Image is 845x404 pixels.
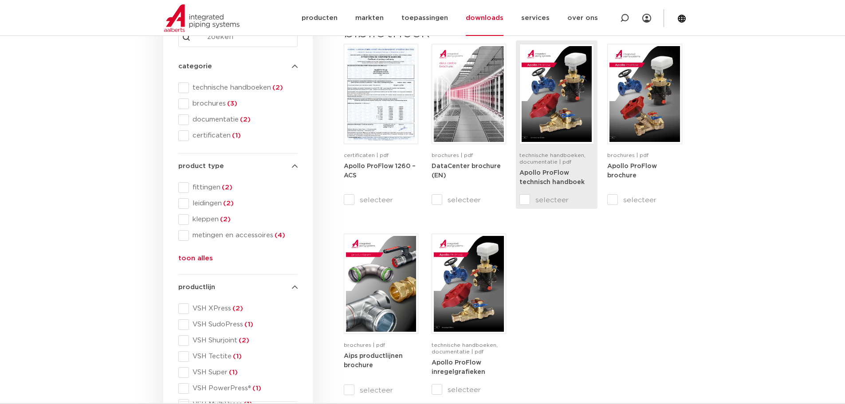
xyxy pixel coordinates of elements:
[189,115,298,124] span: documentatie
[189,320,298,329] span: VSH SudoPress
[237,337,249,344] span: (2)
[178,130,298,141] div: certificaten(1)
[189,215,298,224] span: kleppen
[519,169,585,186] a: Apollo ProFlow technisch handboek
[178,214,298,225] div: kleppen(2)
[189,336,298,345] span: VSH Shurjoint
[178,335,298,346] div: VSH Shurjoint(2)
[432,342,498,354] span: technische handboeken, documentatie | pdf
[178,303,298,314] div: VSH XPress(2)
[346,236,416,332] img: Aips-Product-lines_A4SuperHero-5010346-2024_1.1_NL-pdf.jpg
[243,321,253,328] span: (1)
[231,305,243,312] span: (2)
[189,384,298,393] span: VSH PowerPress®
[607,195,682,205] label: selecteer
[344,353,403,369] a: Aips productlijnen brochure
[226,100,237,107] span: (3)
[344,342,385,348] span: brochures | pdf
[432,163,501,179] a: DataCenter brochure (EN)
[344,163,416,179] a: Apollo ProFlow 1260 – ACS
[178,319,298,330] div: VSH SudoPress(1)
[346,46,416,142] img: Apollo_ProFlow_1260-ACS-1-pdf.jpg
[519,153,586,165] span: technische handboeken, documentatie | pdf
[434,46,504,142] img: DataCenter_A4Brochure-5011610-2025_1.0_Pegler-UK-pdf.jpg
[607,153,648,158] span: brochures | pdf
[189,99,298,108] span: brochures
[178,230,298,241] div: metingen en accessoires(4)
[178,161,298,172] h4: product type
[189,231,298,240] span: metingen en accessoires
[178,98,298,109] div: brochures(3)
[344,153,389,158] span: certificaten | pdf
[607,163,657,179] a: Apollo ProFlow brochure
[189,368,298,377] span: VSH Super
[344,195,418,205] label: selecteer
[239,116,251,123] span: (2)
[271,84,283,91] span: (2)
[178,282,298,293] h4: productlijn
[432,153,473,158] span: brochures | pdf
[609,46,680,142] img: Apollo-Proflow_A4Brochure_5007508-2021_1.0_NL-1-pdf.jpg
[219,216,231,223] span: (2)
[519,170,585,186] strong: Apollo ProFlow technisch handboek
[432,360,485,376] strong: Apollo ProFlow inregelgrafieken
[251,385,261,392] span: (1)
[178,82,298,93] div: technische handboeken(2)
[189,131,298,140] span: certificaten
[178,114,298,125] div: documentatie(2)
[178,61,298,72] h4: categorie
[344,385,418,396] label: selecteer
[228,369,238,376] span: (1)
[178,351,298,362] div: VSH Tectite(1)
[178,182,298,193] div: fittingen(2)
[432,384,506,395] label: selecteer
[522,46,592,142] img: Apollo-ProFlow-A4TM_5010004_2022_1.0_NL-1-pdf.jpg
[232,353,242,360] span: (1)
[519,195,594,205] label: selecteer
[434,236,504,332] img: Apollo-ProFlow_A4FlowCharts_5009941-2022-1.0_NL-pdf.jpg
[231,132,241,139] span: (1)
[178,367,298,378] div: VSH Super(1)
[189,304,298,313] span: VSH XPress
[178,198,298,209] div: leidingen(2)
[189,83,298,92] span: technische handboeken
[189,199,298,208] span: leidingen
[220,184,232,191] span: (2)
[432,195,506,205] label: selecteer
[189,352,298,361] span: VSH Tectite
[432,359,485,376] a: Apollo ProFlow inregelgrafieken
[189,183,298,192] span: fittingen
[273,232,285,239] span: (4)
[222,200,234,207] span: (2)
[178,253,213,267] button: toon alles
[178,383,298,394] div: VSH PowerPress®(1)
